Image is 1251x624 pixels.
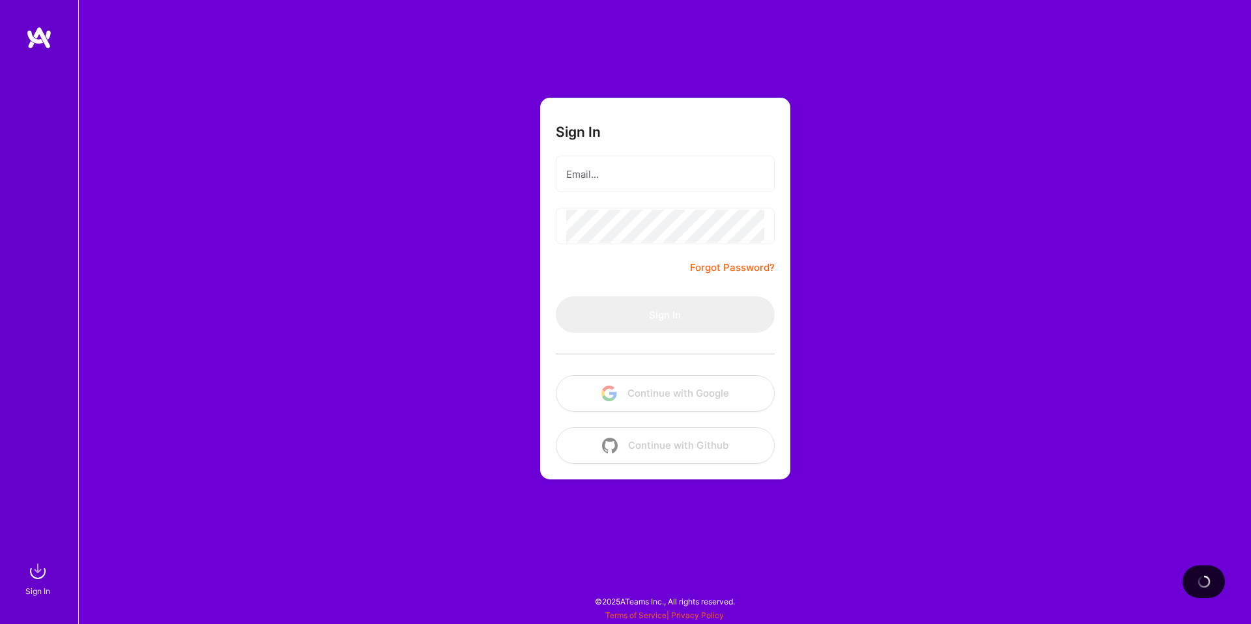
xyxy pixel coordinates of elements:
[27,558,51,598] a: sign inSign In
[25,584,50,598] div: Sign In
[25,558,51,584] img: sign in
[78,585,1251,617] div: © 2025 ATeams Inc., All rights reserved.
[556,296,775,333] button: Sign In
[690,260,775,276] a: Forgot Password?
[566,158,764,191] input: Email...
[605,610,724,620] span: |
[556,427,775,464] button: Continue with Github
[556,375,775,412] button: Continue with Google
[602,438,618,453] img: icon
[1196,573,1212,589] img: loading
[605,610,667,620] a: Terms of Service
[556,124,601,140] h3: Sign In
[601,386,617,401] img: icon
[26,26,52,50] img: logo
[671,610,724,620] a: Privacy Policy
